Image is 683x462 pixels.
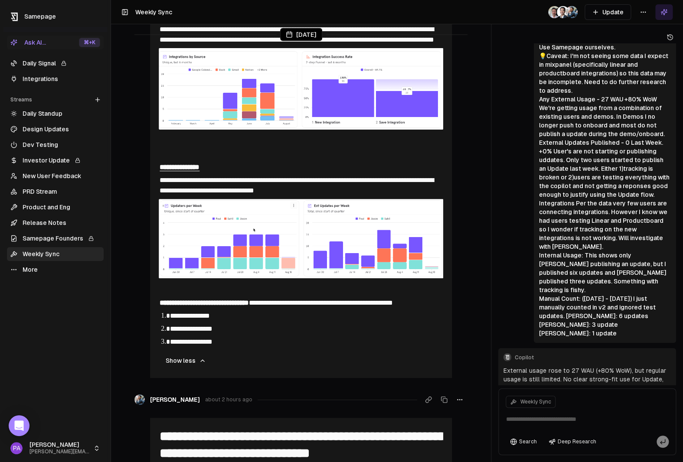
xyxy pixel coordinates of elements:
img: 2025-08-18_11-23-18.png [159,48,443,129]
p: Any External Usage - 27 WAU +80% WoW We're getting usage from a combination of existing users and... [539,95,671,138]
img: 1695405595226.jpeg [134,394,145,405]
p: Integrations Per the data very few users are connecting integrations. However I know we had users... [539,199,671,251]
p: 💡Caveat: I'm not seeing some data I expect in mixpanel (specifically linear and productboard inte... [539,52,671,95]
button: Ask AI...⌘+K [7,36,104,49]
div: ⌘ +K [79,38,100,47]
img: 2025-08-18_11-32-22.png [159,199,443,278]
a: Samepage Founders [7,231,104,245]
p: [PERSON_NAME]: 1 update [539,329,671,338]
span: [PERSON_NAME] [29,441,90,449]
span: Samepage [24,13,56,20]
a: Product and Eng [7,200,104,214]
span: Copilot [515,354,671,361]
a: Daily Standup [7,107,104,120]
button: PA[PERSON_NAME][PERSON_NAME][EMAIL_ADDRESS] [7,438,104,459]
a: Weekly Sync [7,247,104,261]
a: Design Updates [7,122,104,136]
span: Weekly Sync [520,398,551,405]
span: [PERSON_NAME][EMAIL_ADDRESS] [29,449,90,455]
img: 1695405595226.jpeg [565,6,578,18]
div: Ask AI... [10,38,46,47]
a: Integrations [7,72,104,86]
a: Dev Testing [7,138,104,152]
a: Release Notes [7,216,104,230]
img: _image [557,6,569,18]
img: _image [548,6,560,18]
p: [PERSON_NAME]: 3 update [539,320,671,329]
span: Weekly Sync [135,9,172,16]
button: Show less [159,352,213,369]
a: PRD Stream [7,185,104,198]
p: External Updates Published - 0 Last Week. +0% User's are not starting or publishing uddates. Only... [539,138,671,199]
p: Internal Usage: This shows only [PERSON_NAME] publishing an update, but I published six updates a... [539,251,671,294]
div: [DATE] [280,28,322,41]
a: More [7,263,104,277]
p: External usage rose to 27 WAU (+80% WoW), but regular usage is still limited. No clear strong-fit... [503,366,671,453]
span: [PERSON_NAME] [150,395,200,404]
div: Streams [7,93,104,107]
button: Update [585,4,631,20]
div: Open Intercom Messenger [9,415,29,436]
p: Manual Count: ([DATE] - [DATE]) I just manually counted in v2 and ignored test updates. [PERSON_N... [539,294,671,320]
span: about 2 hours ago [205,396,252,403]
a: Investor Update [7,153,104,167]
p: Use Samepage ourselves. [539,43,671,52]
span: PA [10,442,23,454]
button: Deep Research [544,436,600,448]
a: New User Feedback [7,169,104,183]
a: Daily Signal [7,56,104,70]
button: Search [506,436,541,448]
